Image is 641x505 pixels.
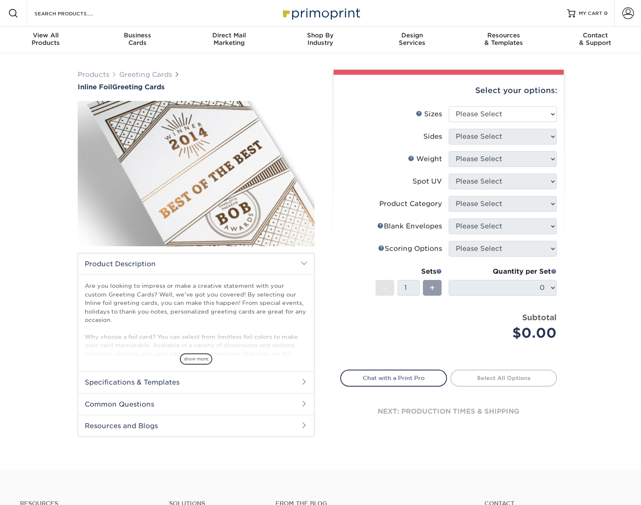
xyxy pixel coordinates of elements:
div: Sizes [416,109,442,119]
span: Design [366,32,458,39]
h1: Greeting Cards [78,83,314,91]
div: Spot UV [413,177,442,186]
p: Are you looking to impress or make a creative statement with your custom Greeting Cards? Well, we... [85,282,307,409]
a: Products [78,71,109,78]
strong: Subtotal [522,313,557,322]
div: Weight [408,154,442,164]
div: Scoring Options [378,244,442,254]
div: & Support [550,32,641,47]
h2: Resources and Blogs [78,415,314,436]
a: Direct MailMarketing [183,27,275,53]
span: show more [180,353,212,365]
span: Contact [550,32,641,39]
img: Primoprint [279,4,362,22]
div: Sides [423,132,442,142]
a: Resources& Templates [458,27,549,53]
a: Greeting Cards [119,71,172,78]
div: & Templates [458,32,549,47]
div: $0.00 [455,323,557,343]
img: Inline Foil 01 [78,92,314,255]
div: Marketing [183,32,275,47]
div: Services [366,32,458,47]
span: MY CART [579,10,602,17]
a: DesignServices [366,27,458,53]
input: SEARCH PRODUCTS..... [34,8,115,18]
div: Cards [91,32,183,47]
h2: Specifications & Templates [78,371,314,393]
div: Blank Envelopes [377,221,442,231]
span: Resources [458,32,549,39]
a: Select All Options [450,370,557,386]
a: Chat with a Print Pro [340,370,447,386]
a: Inline FoilGreeting Cards [78,83,314,91]
span: Shop By [275,32,366,39]
h2: Product Description [78,253,314,275]
div: Quantity per Set [449,267,557,277]
a: BusinessCards [91,27,183,53]
span: Direct Mail [183,32,275,39]
span: Inline Foil [78,83,112,91]
span: + [430,282,435,294]
a: Shop ByIndustry [275,27,366,53]
div: next: production times & shipping [340,387,557,436]
div: Select your options: [340,75,557,106]
div: Product Category [379,199,442,209]
div: Sets [376,267,442,277]
span: - [383,282,387,294]
span: 0 [604,10,608,16]
span: Business [91,32,183,39]
div: Industry [275,32,366,47]
h2: Common Questions [78,393,314,415]
a: Contact& Support [550,27,641,53]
